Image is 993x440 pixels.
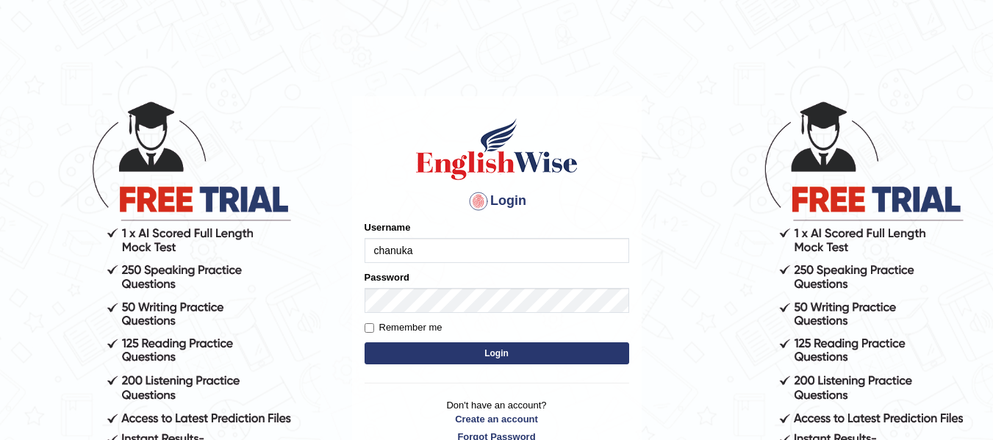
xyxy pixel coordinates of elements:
[365,220,411,234] label: Username
[365,320,442,335] label: Remember me
[365,323,374,333] input: Remember me
[365,190,629,213] h4: Login
[413,116,581,182] img: Logo of English Wise sign in for intelligent practice with AI
[365,342,629,364] button: Login
[365,270,409,284] label: Password
[365,412,629,426] a: Create an account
